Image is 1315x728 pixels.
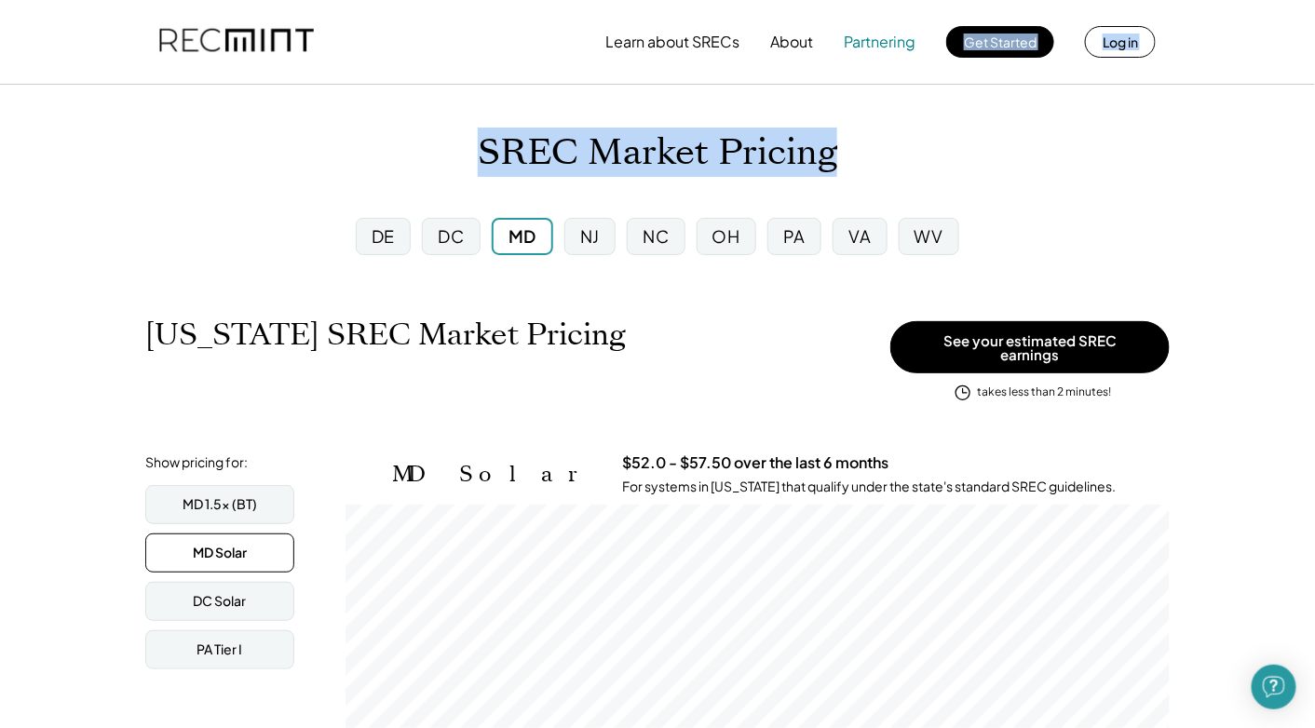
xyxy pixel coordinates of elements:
div: NC [643,224,669,248]
div: takes less than 2 minutes! [977,384,1111,400]
div: PA Tier I [197,640,243,659]
div: For systems in [US_STATE] that qualify under the state's standard SREC guidelines. [622,478,1116,496]
h3: $52.0 - $57.50 over the last 6 months [622,453,888,473]
div: Open Intercom Messenger [1252,665,1296,709]
div: NJ [580,224,600,248]
h1: SREC Market Pricing [478,131,837,175]
div: OH [712,224,740,248]
button: Partnering [844,23,915,61]
button: Learn about SRECs [605,23,739,61]
div: PA [783,224,806,248]
button: See your estimated SREC earnings [890,321,1170,373]
div: VA [848,224,871,248]
div: MD [508,224,536,248]
div: DE [372,224,395,248]
h1: [US_STATE] SREC Market Pricing [145,317,626,353]
button: About [770,23,813,61]
div: Show pricing for: [145,453,248,472]
button: Get Started [946,26,1054,58]
h2: MD Solar [392,461,594,488]
div: DC Solar [194,592,247,611]
div: MD Solar [193,544,247,562]
img: recmint-logotype%403x.png [159,10,314,74]
button: Log in [1085,26,1156,58]
div: WV [915,224,943,248]
div: MD 1.5x (BT) [183,495,257,514]
div: DC [438,224,464,248]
